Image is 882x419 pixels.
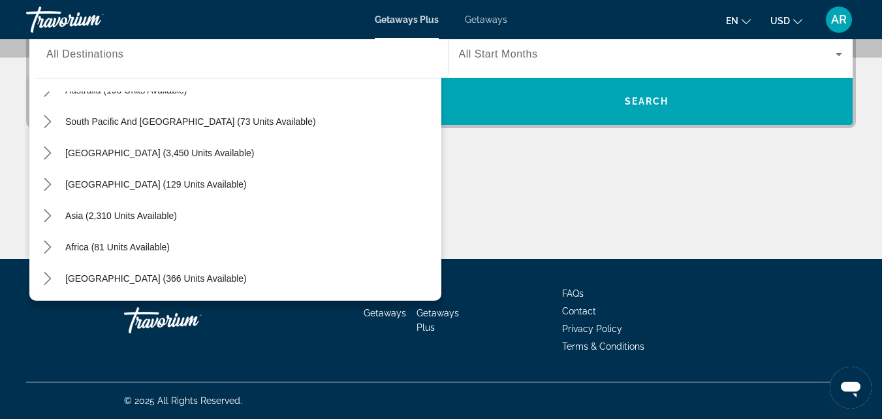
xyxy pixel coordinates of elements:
[562,341,644,352] a: Terms & Conditions
[65,179,247,190] span: [GEOGRAPHIC_DATA] (129 units available)
[59,267,253,290] button: Select destination: Middle East (366 units available)
[417,308,459,333] a: Getaways Plus
[822,6,856,33] button: User Menu
[562,288,584,299] a: FAQs
[124,395,242,406] span: © 2025 All Rights Reserved.
[59,204,183,227] button: Select destination: Asia (2,310 units available)
[65,242,170,252] span: Africa (81 units available)
[65,148,254,158] span: [GEOGRAPHIC_DATA] (3,450 units available)
[46,47,431,63] input: Select destination
[36,236,59,259] button: Toggle Africa (81 units available) submenu
[36,205,59,227] button: Toggle Asia (2,310 units available) submenu
[59,78,194,102] button: Select destination: Australia (198 units available)
[364,308,406,318] a: Getaways
[59,110,323,133] button: Select destination: South Pacific and Oceania (73 units available)
[26,3,157,37] a: Travorium
[441,78,853,125] button: Search
[375,14,439,25] a: Getaways Plus
[65,210,177,221] span: Asia (2,310 units available)
[36,79,59,102] button: Toggle Australia (198 units available) submenu
[726,11,751,30] button: Change language
[59,235,176,259] button: Select destination: Africa (81 units available)
[770,16,790,26] span: USD
[625,96,669,107] span: Search
[36,110,59,133] button: Toggle South Pacific and Oceania (73 units available) submenu
[36,267,59,290] button: Toggle Middle East (366 units available) submenu
[65,116,316,127] span: South Pacific and [GEOGRAPHIC_DATA] (73 units available)
[46,48,123,59] span: All Destinations
[29,71,441,301] div: Destination options
[562,324,622,334] a: Privacy Policy
[124,301,255,340] a: Go Home
[59,141,260,165] button: Select destination: South America (3,450 units available)
[29,31,853,125] div: Search widget
[830,367,872,409] iframe: Кнопка запуска окна обмена сообщениями
[459,48,538,59] span: All Start Months
[59,173,253,196] button: Select destination: Central America (129 units available)
[36,173,59,196] button: Toggle Central America (129 units available) submenu
[770,11,802,30] button: Change currency
[831,13,847,26] span: AR
[65,273,247,284] span: [GEOGRAPHIC_DATA] (366 units available)
[465,14,507,25] a: Getaways
[36,142,59,165] button: Toggle South America (3,450 units available) submenu
[726,16,738,26] span: en
[562,306,596,316] a: Contact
